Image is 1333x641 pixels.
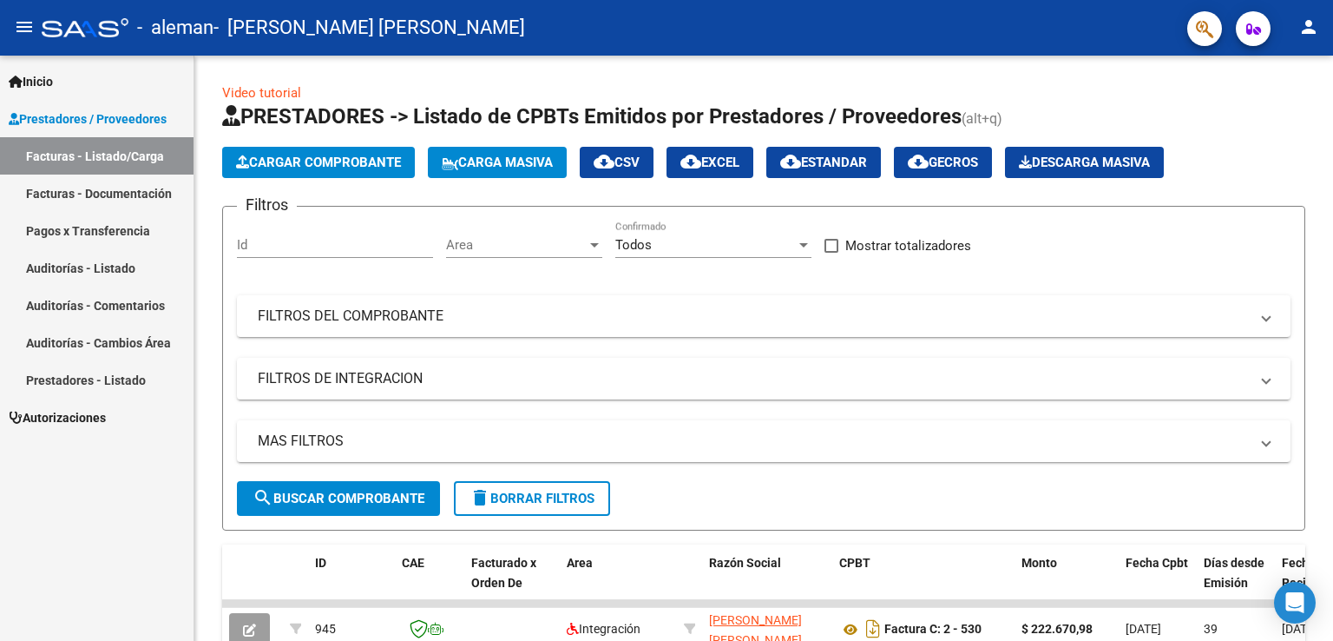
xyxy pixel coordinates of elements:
[9,109,167,129] span: Prestadores / Proveedores
[236,155,401,170] span: Cargar Comprobante
[237,420,1290,462] mat-expansion-panel-header: MAS FILTROS
[839,556,870,570] span: CPBT
[470,487,490,508] mat-icon: delete
[1019,155,1150,170] span: Descarga Masiva
[1282,556,1330,590] span: Fecha Recibido
[222,104,962,129] span: PRESTADORES -> Listado de CPBTs Emitidos por Prestadores / Proveedores
[615,237,652,253] span: Todos
[962,110,1002,127] span: (alt+q)
[580,147,653,178] button: CSV
[1197,545,1275,621] datatable-header-cell: Días desde Emisión
[680,155,739,170] span: EXCEL
[1119,545,1197,621] datatable-header-cell: Fecha Cpbt
[222,85,301,101] a: Video tutorial
[137,9,213,47] span: - aleman
[680,151,701,172] mat-icon: cloud_download
[567,556,593,570] span: Area
[253,491,424,506] span: Buscar Comprobante
[253,487,273,508] mat-icon: search
[428,147,567,178] button: Carga Masiva
[780,151,801,172] mat-icon: cloud_download
[464,545,560,621] datatable-header-cell: Facturado x Orden De
[454,481,610,516] button: Borrar Filtros
[213,9,525,47] span: - [PERSON_NAME] [PERSON_NAME]
[258,307,1249,326] mat-panel-title: FILTROS DEL COMPROBANTE
[442,155,553,170] span: Carga Masiva
[471,556,536,590] span: Facturado x Orden De
[237,193,297,217] h3: Filtros
[470,491,594,506] span: Borrar Filtros
[594,151,614,172] mat-icon: cloud_download
[1126,556,1188,570] span: Fecha Cpbt
[258,432,1249,451] mat-panel-title: MAS FILTROS
[258,369,1249,388] mat-panel-title: FILTROS DE INTEGRACION
[567,622,640,636] span: Integración
[666,147,753,178] button: EXCEL
[845,235,971,256] span: Mostrar totalizadores
[702,545,832,621] datatable-header-cell: Razón Social
[894,147,992,178] button: Gecros
[594,155,640,170] span: CSV
[9,408,106,427] span: Autorizaciones
[908,151,929,172] mat-icon: cloud_download
[832,545,1015,621] datatable-header-cell: CPBT
[1005,147,1164,178] button: Descarga Masiva
[1021,556,1057,570] span: Monto
[1005,147,1164,178] app-download-masive: Descarga masiva de comprobantes (adjuntos)
[14,17,35,37] mat-icon: menu
[237,358,1290,400] mat-expansion-panel-header: FILTROS DE INTEGRACION
[709,556,781,570] span: Razón Social
[446,237,587,253] span: Area
[560,545,677,621] datatable-header-cell: Area
[1126,622,1161,636] span: [DATE]
[1021,622,1093,636] strong: $ 222.670,98
[308,545,395,621] datatable-header-cell: ID
[1204,622,1218,636] span: 39
[908,155,978,170] span: Gecros
[1282,622,1317,636] span: [DATE]
[766,147,881,178] button: Estandar
[884,623,982,637] strong: Factura C: 2 - 530
[237,481,440,516] button: Buscar Comprobante
[780,155,867,170] span: Estandar
[222,147,415,178] button: Cargar Comprobante
[395,545,464,621] datatable-header-cell: CAE
[9,72,53,91] span: Inicio
[1204,556,1264,590] span: Días desde Emisión
[315,622,336,636] span: 945
[1274,582,1316,624] div: Open Intercom Messenger
[402,556,424,570] span: CAE
[1298,17,1319,37] mat-icon: person
[315,556,326,570] span: ID
[237,295,1290,337] mat-expansion-panel-header: FILTROS DEL COMPROBANTE
[1015,545,1119,621] datatable-header-cell: Monto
